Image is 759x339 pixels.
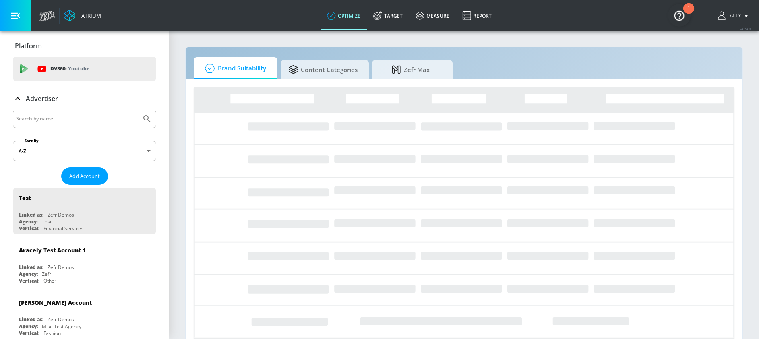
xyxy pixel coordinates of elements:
div: A-Z [13,141,156,161]
div: Zefr Demos [48,316,74,323]
div: Zefr [42,271,51,277]
div: [PERSON_NAME] AccountLinked as:Zefr DemosAgency:Mike Test AgencyVertical:Fashion [13,293,156,339]
div: Linked as: [19,264,43,271]
div: DV360: Youtube [13,57,156,81]
div: [PERSON_NAME] Account [19,299,92,306]
label: Sort By [23,138,40,143]
div: Platform [13,35,156,57]
div: Fashion [43,330,61,337]
a: Atrium [64,10,101,22]
a: optimize [321,1,367,30]
a: Report [456,1,498,30]
div: Test [42,218,52,225]
div: Other [43,277,56,284]
div: 1 [687,8,690,19]
p: Youtube [68,64,89,73]
div: Atrium [78,12,101,19]
div: Zefr Demos [48,264,74,271]
div: Agency: [19,271,38,277]
button: Ally [718,11,751,21]
a: measure [409,1,456,30]
p: DV360: [50,64,89,73]
span: login as: ally.mcculloch@zefr.com [727,13,741,19]
div: TestLinked as:Zefr DemosAgency:TestVertical:Financial Services [13,188,156,234]
input: Search by name [16,114,138,124]
span: Zefr Max [380,60,441,79]
div: Aracely Test Account 1Linked as:Zefr DemosAgency:ZefrVertical:Other [13,240,156,286]
div: Aracely Test Account 1 [19,246,86,254]
div: Financial Services [43,225,83,232]
div: Vertical: [19,277,39,284]
div: Agency: [19,218,38,225]
div: Advertiser [13,87,156,110]
button: Open Resource Center, 1 new notification [668,4,691,27]
div: Linked as: [19,211,43,218]
p: Advertiser [26,94,58,103]
span: Brand Suitability [202,59,266,78]
div: Agency: [19,323,38,330]
div: Linked as: [19,316,43,323]
span: Add Account [69,172,100,181]
div: Zefr Demos [48,211,74,218]
div: Mike Test Agency [42,323,81,330]
p: Platform [15,41,42,50]
div: Vertical: [19,330,39,337]
span: v 4.24.0 [740,27,751,31]
button: Add Account [61,167,108,185]
div: Vertical: [19,225,39,232]
div: Test [19,194,31,202]
span: Content Categories [289,60,358,79]
a: Target [367,1,409,30]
